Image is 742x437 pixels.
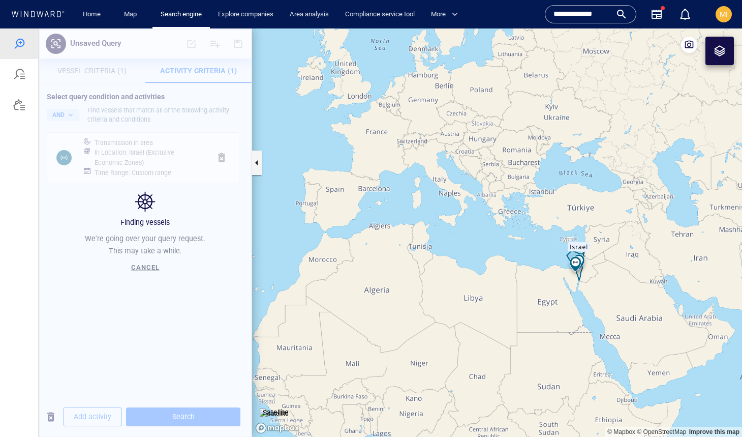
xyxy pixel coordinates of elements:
[75,6,108,23] button: Home
[120,6,144,23] a: Map
[286,6,333,23] a: Area analysis
[131,235,160,243] span: Cancel
[720,10,728,18] span: MI
[637,400,686,407] a: OpenStreetMap
[341,6,419,23] a: Compliance service tool
[214,6,277,23] a: Explore companies
[689,400,739,407] a: Map feedback
[85,203,205,228] p: We're going over your query request. This may take a while.
[260,380,289,390] img: satellite
[679,8,691,20] div: Notification center
[714,4,734,24] button: MI
[431,9,458,20] span: More
[79,6,105,23] a: Home
[607,400,635,407] a: Mapbox
[120,187,170,199] p: Finding vessels
[699,391,734,429] iframe: Chat
[427,6,467,23] button: More
[263,378,289,390] p: Satellite
[157,6,206,23] a: Search engine
[255,394,300,405] a: Mapbox logo
[116,6,148,23] button: Map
